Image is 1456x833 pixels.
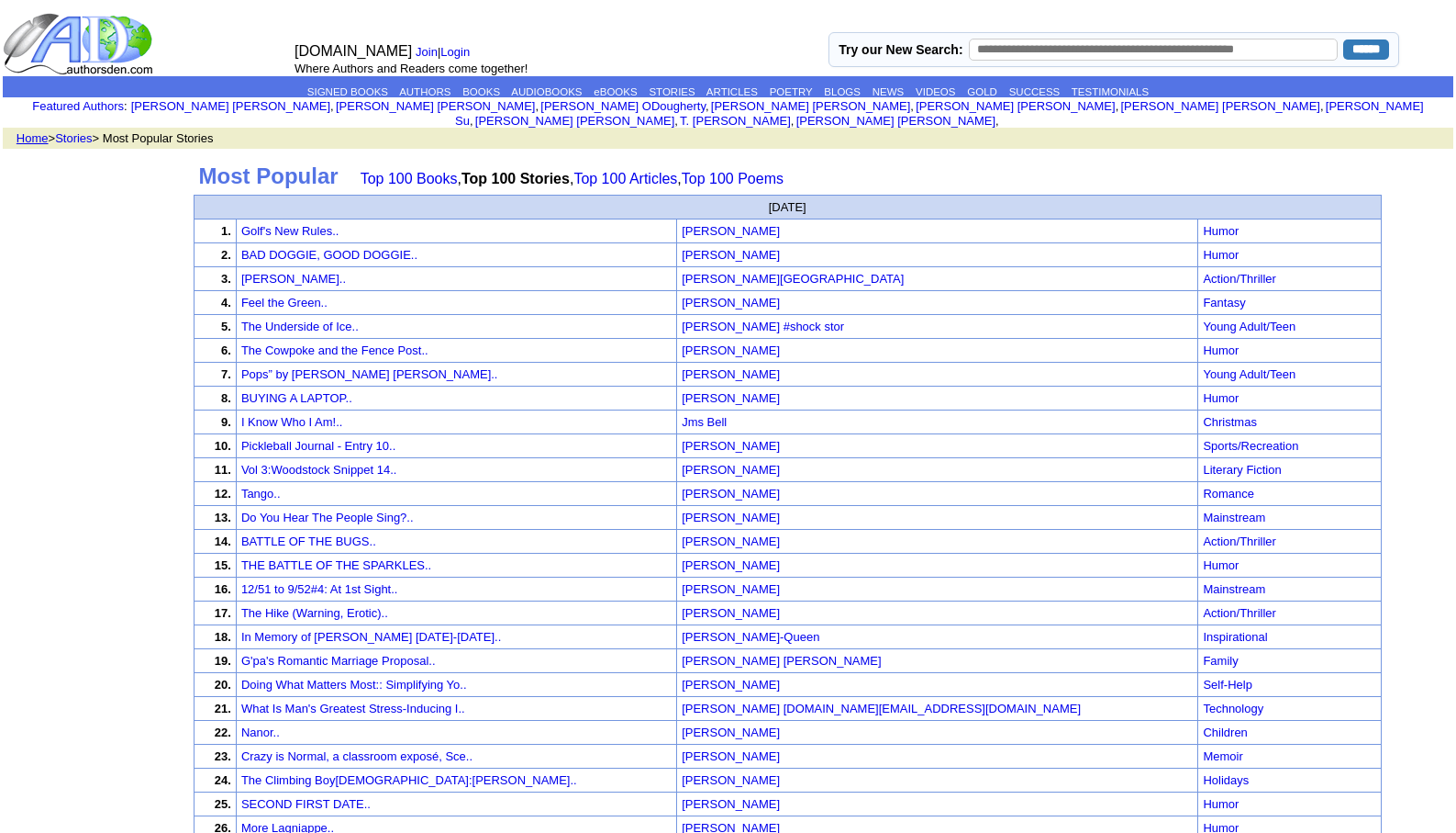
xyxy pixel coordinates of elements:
[682,795,780,811] a: [PERSON_NAME]
[796,114,995,128] a: [PERSON_NAME] [PERSON_NAME]
[682,604,780,620] a: [PERSON_NAME]
[221,224,231,238] font: 1.
[1203,749,1242,763] a: Memoir
[711,99,910,113] a: [PERSON_NAME] [PERSON_NAME]
[839,42,962,57] label: Try our New Search:
[1203,726,1247,739] a: Children
[1120,99,1319,113] a: [PERSON_NAME] [PERSON_NAME]
[336,99,535,113] a: [PERSON_NAME] [PERSON_NAME]
[1009,86,1061,97] a: SUCCESS
[461,171,570,186] b: Top 100 Stories
[1118,102,1120,112] font: i
[682,533,780,548] a: [PERSON_NAME]
[17,131,49,145] a: Home
[295,62,528,75] font: Where Authors and Readers come together!
[241,391,352,405] a: BUYING A LAPTOP..
[1203,343,1239,357] a: Humor
[540,99,706,113] a: [PERSON_NAME] ODougherty
[215,582,231,596] font: 16.
[241,320,359,333] a: The Underside of Ice..
[967,86,997,97] a: GOLD
[824,86,861,97] a: BLOGS
[1203,320,1295,333] a: Young Adult/Teen
[594,86,637,97] a: eBOOKS
[131,99,330,113] a: [PERSON_NAME] [PERSON_NAME]
[215,535,231,548] font: 14.
[682,700,1081,715] a: [PERSON_NAME] [DOMAIN_NAME][EMAIL_ADDRESS][DOMAIN_NAME]
[1203,558,1239,572] a: Humor
[682,224,780,238] font: [PERSON_NAME]
[872,86,905,97] a: NEWS
[32,99,127,113] font: :
[241,606,388,620] a: The Hike (Warning, Erotic)..
[1203,224,1239,238] a: Humor
[334,102,336,112] font: i
[1203,487,1254,501] a: Romance
[1203,535,1275,548] a: Action/Thriller
[682,294,780,310] a: [PERSON_NAME]
[1203,606,1275,620] a: Action/Thriller
[682,222,780,238] a: [PERSON_NAME]
[682,630,819,644] font: [PERSON_NAME]-Queen
[1203,296,1245,310] a: Fantasy
[241,654,436,668] a: G'pa's Romantic Marriage Proposal..
[682,366,780,381] a: [PERSON_NAME]
[1203,678,1251,692] a: Self-Help
[682,437,780,453] a: [PERSON_NAME]
[682,628,819,644] a: [PERSON_NAME]-Queen
[473,117,475,127] font: i
[241,773,577,787] a: The Climbing Boy[DEMOGRAPHIC_DATA]:[PERSON_NAME]..
[649,86,695,97] a: STORIES
[682,248,780,262] font: [PERSON_NAME]
[770,86,813,97] a: POETRY
[682,246,780,262] a: [PERSON_NAME]
[199,163,339,188] b: Most Popular
[215,606,231,620] font: 17.
[682,654,881,668] font: [PERSON_NAME] [PERSON_NAME]
[678,117,680,127] font: i
[682,272,904,286] font: [PERSON_NAME][GEOGRAPHIC_DATA]
[1203,654,1238,668] a: Family
[32,99,124,113] a: Featured Authors
[682,726,780,739] font: [PERSON_NAME]
[1203,582,1265,596] a: Mainstream
[680,114,791,128] a: T. [PERSON_NAME]
[215,654,231,668] font: 19.
[6,131,213,145] font: > > Most Popular Stories
[215,726,231,739] font: 22.
[1203,439,1298,453] a: Sports/Recreation
[361,171,796,186] font: , , ,
[295,43,412,59] font: [DOMAIN_NAME]
[682,439,780,453] font: [PERSON_NAME]
[241,797,371,811] a: SECOND FIRST DATE..
[462,86,500,97] a: BOOKS
[1203,367,1295,381] a: Young Adult/Teen
[241,487,281,501] a: Tango..
[682,415,727,429] font: Jms Bell
[682,557,780,572] a: [PERSON_NAME]
[682,320,844,333] font: [PERSON_NAME] #shock stor
[1203,797,1239,811] a: Humor
[241,535,376,548] a: BATTLE OF THE BUGS..
[682,797,780,811] font: [PERSON_NAME]
[215,439,231,453] font: 10.
[682,485,780,501] a: [PERSON_NAME]
[215,749,231,763] font: 23.
[682,773,780,787] font: [PERSON_NAME]
[241,272,346,286] a: [PERSON_NAME]..
[221,391,231,405] font: 8.
[241,558,431,572] a: THE BATTLE OF THE SPARKLES..
[682,296,780,310] font: [PERSON_NAME]
[573,171,677,186] a: Top 100 Articles
[682,702,1081,715] font: [PERSON_NAME] [DOMAIN_NAME][EMAIL_ADDRESS][DOMAIN_NAME]
[1203,415,1257,429] a: Christmas
[682,509,780,524] a: [PERSON_NAME]
[1203,391,1239,405] a: Humor
[682,389,780,405] a: [PERSON_NAME]
[682,342,780,357] a: [PERSON_NAME]
[1203,630,1267,644] a: Inspirational
[682,413,727,429] a: Jms Bell
[399,86,450,97] a: AUTHORS
[221,320,231,333] font: 5.
[241,749,472,763] a: Crazy is Normal, a classroom exposé, Sce..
